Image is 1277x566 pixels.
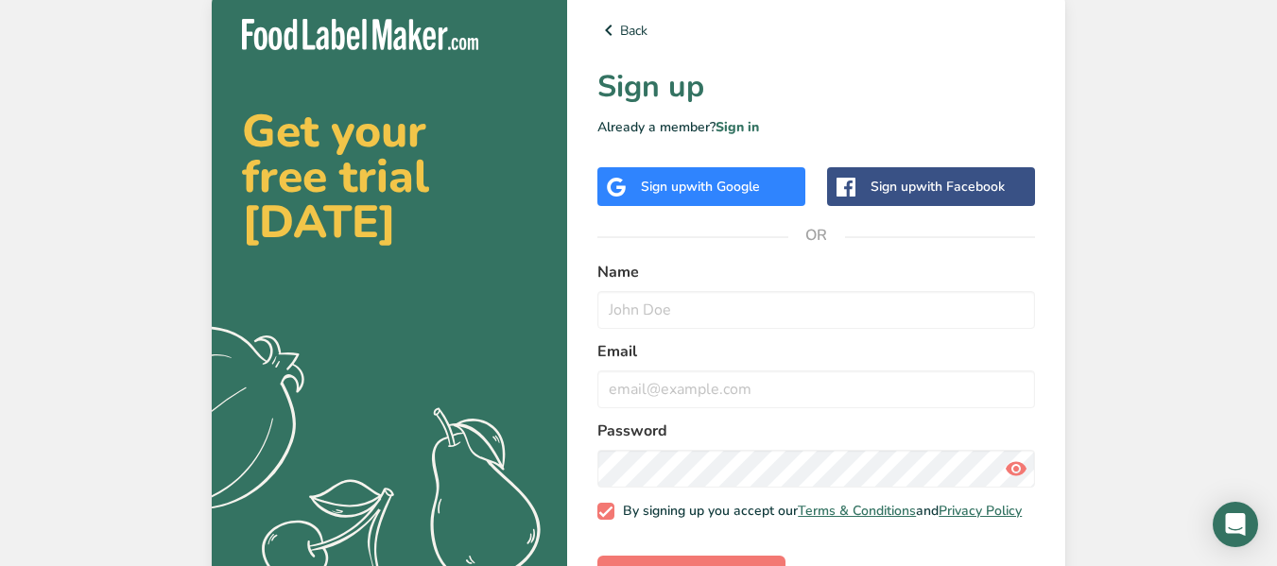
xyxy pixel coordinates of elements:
[614,503,1023,520] span: By signing up you accept our and
[716,118,759,136] a: Sign in
[597,340,1035,363] label: Email
[597,117,1035,137] p: Already a member?
[597,261,1035,283] label: Name
[641,177,760,197] div: Sign up
[1213,502,1258,547] div: Open Intercom Messenger
[242,109,537,245] h2: Get your free trial [DATE]
[597,291,1035,329] input: John Doe
[916,178,1005,196] span: with Facebook
[939,502,1022,520] a: Privacy Policy
[597,19,1035,42] a: Back
[788,207,845,264] span: OR
[686,178,760,196] span: with Google
[242,19,478,50] img: Food Label Maker
[871,177,1005,197] div: Sign up
[798,502,916,520] a: Terms & Conditions
[597,420,1035,442] label: Password
[597,64,1035,110] h1: Sign up
[597,370,1035,408] input: email@example.com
